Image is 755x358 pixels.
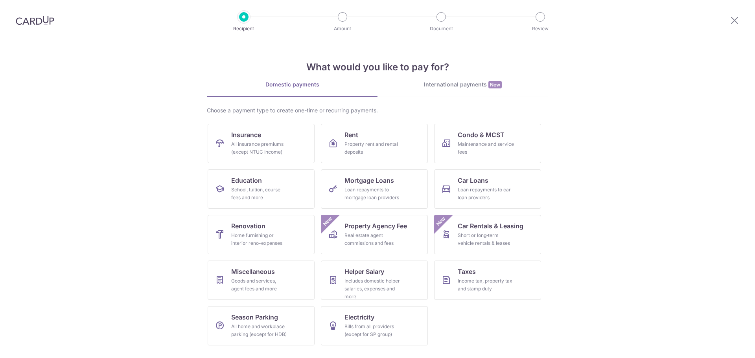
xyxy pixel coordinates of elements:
[321,215,334,228] span: New
[231,140,288,156] div: All insurance premiums (except NTUC Income)
[412,25,470,33] p: Document
[458,221,523,231] span: Car Rentals & Leasing
[344,186,401,202] div: Loan repayments to mortgage loan providers
[208,124,315,163] a: InsuranceAll insurance premiums (except NTUC Income)
[313,25,372,33] p: Amount
[231,130,261,140] span: Insurance
[344,140,401,156] div: Property rent and rental deposits
[321,261,428,300] a: Helper SalaryIncludes domestic helper salaries, expenses and more
[208,306,315,345] a: Season ParkingAll home and workplace parking (except for HDB)
[344,221,407,231] span: Property Agency Fee
[344,312,374,322] span: Electricity
[458,186,514,202] div: Loan repayments to car loan providers
[231,176,262,185] span: Education
[321,215,428,254] a: Property Agency FeeReal estate agent commissions and feesNew
[377,81,548,89] div: International payments
[511,25,569,33] p: Review
[458,231,514,247] div: Short or long‑term vehicle rentals & leases
[458,176,488,185] span: Car Loans
[231,323,288,338] div: All home and workplace parking (except for HDB)
[344,176,394,185] span: Mortgage Loans
[344,267,384,276] span: Helper Salary
[458,277,514,293] div: Income tax, property tax and stamp duty
[344,323,401,338] div: Bills from all providers (except for SP group)
[16,16,54,25] img: CardUp
[321,124,428,163] a: RentProperty rent and rental deposits
[208,215,315,254] a: RenovationHome furnishing or interior reno-expenses
[231,221,265,231] span: Renovation
[434,261,541,300] a: TaxesIncome tax, property tax and stamp duty
[321,306,428,345] a: ElectricityBills from all providers (except for SP group)
[344,277,401,301] div: Includes domestic helper salaries, expenses and more
[208,261,315,300] a: MiscellaneousGoods and services, agent fees and more
[435,215,447,228] span: New
[434,169,541,209] a: Car LoansLoan repayments to car loan providers
[458,130,505,140] span: Condo & MCST
[434,124,541,163] a: Condo & MCSTMaintenance and service fees
[434,215,541,254] a: Car Rentals & LeasingShort or long‑term vehicle rentals & leasesNew
[207,81,377,88] div: Domestic payments
[344,130,358,140] span: Rent
[488,81,502,88] span: New
[208,169,315,209] a: EducationSchool, tuition, course fees and more
[215,25,273,33] p: Recipient
[231,231,288,247] div: Home furnishing or interior reno-expenses
[231,277,288,293] div: Goods and services, agent fees and more
[344,231,401,247] div: Real estate agent commissions and fees
[231,312,278,322] span: Season Parking
[231,186,288,202] div: School, tuition, course fees and more
[321,169,428,209] a: Mortgage LoansLoan repayments to mortgage loan providers
[458,267,476,276] span: Taxes
[207,60,548,74] h4: What would you like to pay for?
[207,106,548,114] div: Choose a payment type to create one-time or recurring payments.
[231,267,275,276] span: Miscellaneous
[458,140,514,156] div: Maintenance and service fees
